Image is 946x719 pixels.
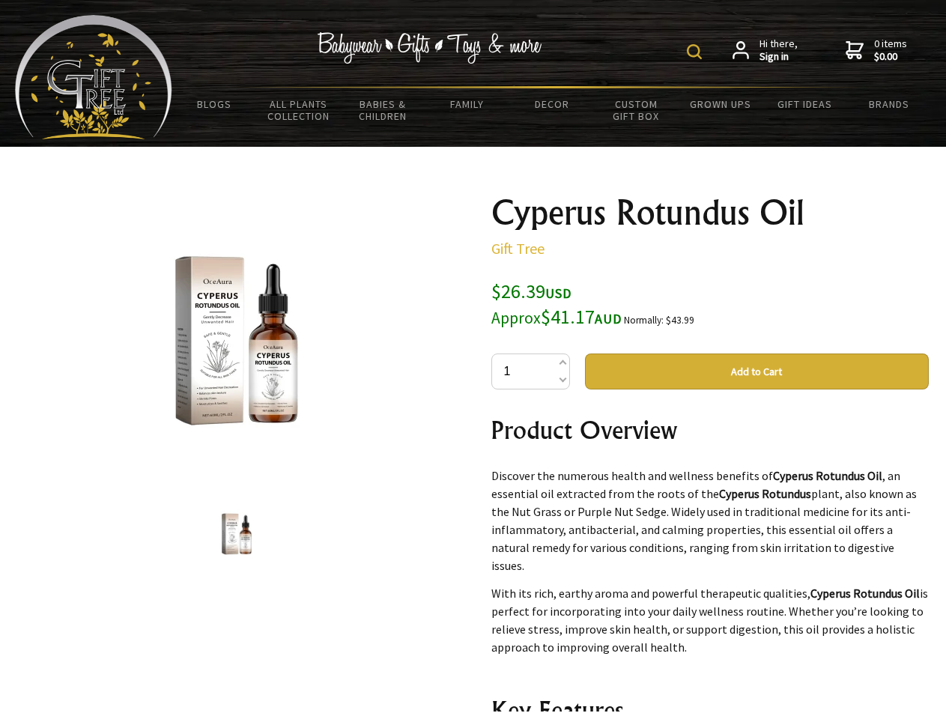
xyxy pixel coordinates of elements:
[491,195,929,231] h1: Cyperus Rotundus Oil
[773,468,882,483] strong: Cyperus Rotundus Oil
[15,15,172,139] img: Babyware - Gifts - Toys and more...
[624,314,694,327] small: Normally: $43.99
[545,285,571,302] span: USD
[491,279,622,329] span: $26.39 $41.17
[719,486,811,501] strong: Cyperus Rotundus
[491,239,545,258] a: Gift Tree
[759,37,798,64] span: Hi there,
[208,506,265,562] img: Cyperus Rotundus Oil
[120,224,354,458] img: Cyperus Rotundus Oil
[172,88,257,120] a: BLOGS
[585,354,929,389] button: Add to Cart
[491,308,541,328] small: Approx
[594,88,679,132] a: Custom Gift Box
[874,37,907,64] span: 0 items
[759,50,798,64] strong: Sign in
[257,88,342,132] a: All Plants Collection
[846,37,907,64] a: 0 items$0.00
[687,44,702,59] img: product search
[678,88,762,120] a: Grown Ups
[874,50,907,64] strong: $0.00
[847,88,932,120] a: Brands
[341,88,425,132] a: Babies & Children
[810,586,920,601] strong: Cyperus Rotundus Oil
[762,88,847,120] a: Gift Ideas
[595,310,622,327] span: AUD
[509,88,594,120] a: Decor
[491,412,929,448] h2: Product Overview
[491,584,929,656] p: With its rich, earthy aroma and powerful therapeutic qualities, is perfect for incorporating into...
[491,467,929,574] p: Discover the numerous health and wellness benefits of , an essential oil extracted from the roots...
[425,88,510,120] a: Family
[733,37,798,64] a: Hi there,Sign in
[318,32,542,64] img: Babywear - Gifts - Toys & more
